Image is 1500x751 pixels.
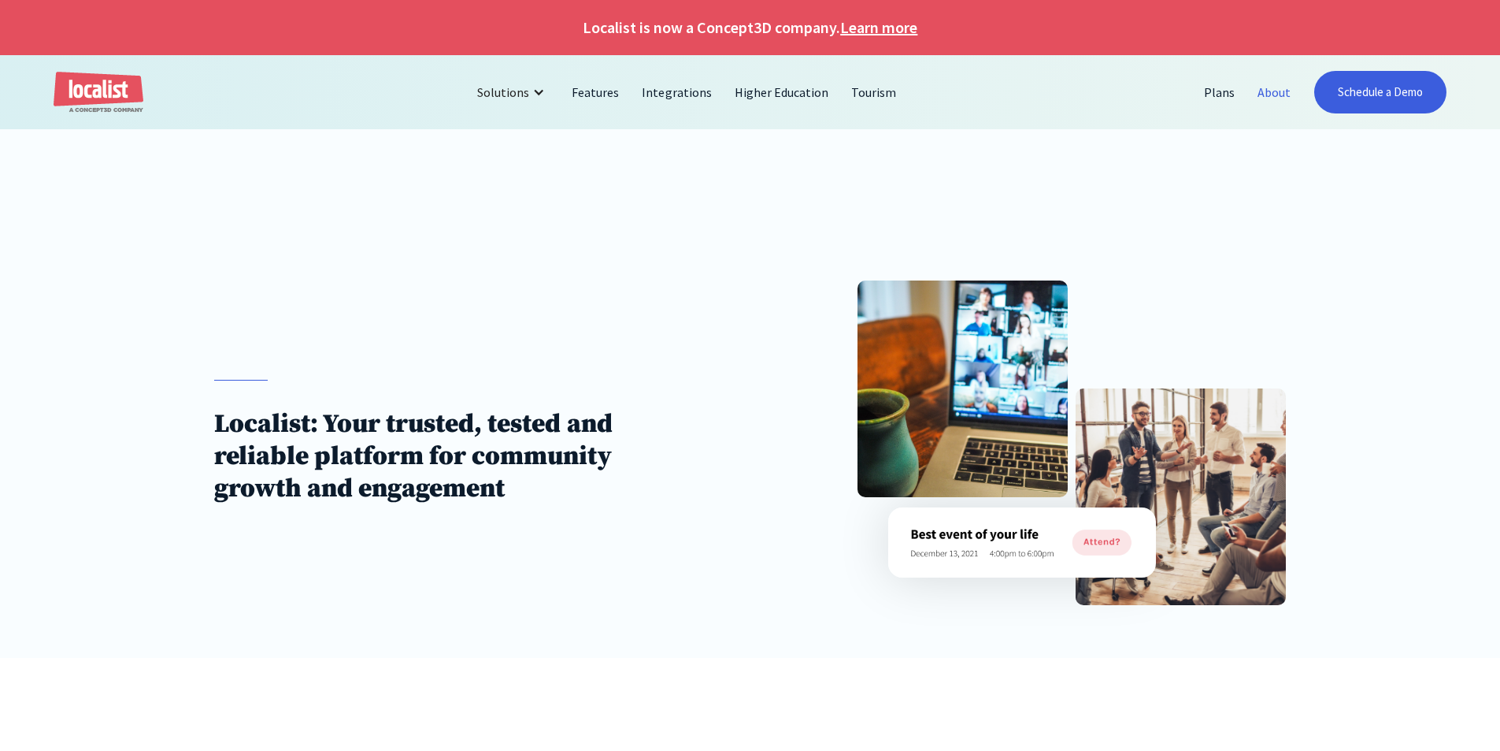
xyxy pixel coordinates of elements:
a: Learn more [840,16,917,39]
a: About [1246,73,1302,111]
a: Integrations [631,73,723,111]
img: About Localist [857,281,1068,497]
a: Features [561,73,631,111]
a: Higher Education [724,73,840,111]
div: Solutions [477,83,529,102]
img: About Localist [1076,389,1286,605]
a: Schedule a Demo [1314,71,1446,113]
h1: Localist: Your trusted, tested and reliable platform for community growth and engagement [214,408,696,505]
a: Plans [1193,73,1246,111]
div: Solutions [465,73,561,111]
img: About Localist [888,507,1156,578]
a: home [54,72,143,113]
a: Tourism [840,73,908,111]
